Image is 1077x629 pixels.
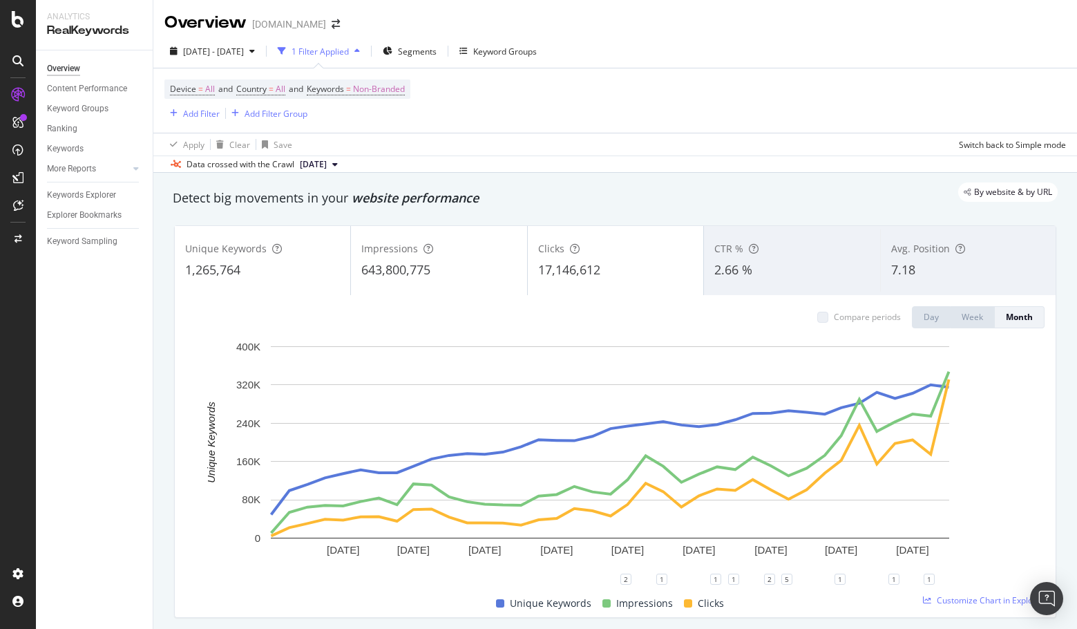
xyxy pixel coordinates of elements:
[183,139,204,151] div: Apply
[242,494,260,505] text: 80K
[205,402,217,483] text: Unique Keywords
[958,182,1058,202] div: legacy label
[835,574,846,585] div: 1
[361,261,430,278] span: 643,800,775
[912,306,951,328] button: Day
[47,62,143,76] a: Overview
[924,574,935,585] div: 1
[47,11,142,23] div: Analytics
[834,311,901,323] div: Compare periods
[47,142,143,156] a: Keywords
[781,574,792,585] div: 5
[198,83,203,95] span: =
[764,574,775,585] div: 2
[164,105,220,122] button: Add Filter
[891,242,950,255] span: Avg. Position
[710,574,721,585] div: 1
[473,46,537,57] div: Keyword Groups
[397,544,430,556] text: [DATE]
[714,261,752,278] span: 2.66 %
[656,574,667,585] div: 1
[218,83,233,95] span: and
[540,544,573,556] text: [DATE]
[183,46,244,57] span: [DATE] - [DATE]
[361,242,418,255] span: Impressions
[47,208,143,223] a: Explorer Bookmarks
[754,544,787,556] text: [DATE]
[164,40,260,62] button: [DATE] - [DATE]
[185,261,240,278] span: 1,265,764
[468,544,501,556] text: [DATE]
[307,83,344,95] span: Keywords
[205,79,215,99] span: All
[289,83,303,95] span: and
[47,82,127,96] div: Content Performance
[236,417,260,429] text: 240K
[47,162,129,176] a: More Reports
[226,105,307,122] button: Add Filter Group
[959,139,1066,151] div: Switch back to Simple mode
[276,79,285,99] span: All
[252,17,326,31] div: [DOMAIN_NAME]
[300,158,327,171] span: 2025 Sep. 29th
[211,133,250,156] button: Clear
[186,339,1034,579] svg: A chart.
[229,139,250,151] div: Clear
[47,102,108,116] div: Keyword Groups
[327,544,359,556] text: [DATE]
[951,306,995,328] button: Week
[47,188,116,203] div: Keywords Explorer
[611,544,644,556] text: [DATE]
[332,19,340,29] div: arrow-right-arrow-left
[294,156,343,173] button: [DATE]
[683,544,715,556] text: [DATE]
[245,108,307,120] div: Add Filter Group
[47,234,143,249] a: Keyword Sampling
[825,544,857,556] text: [DATE]
[616,595,673,612] span: Impressions
[164,11,247,35] div: Overview
[47,62,80,76] div: Overview
[896,544,928,556] text: [DATE]
[346,83,351,95] span: =
[698,595,724,612] span: Clicks
[170,83,196,95] span: Device
[47,23,142,39] div: RealKeywords
[962,311,983,323] div: Week
[47,142,84,156] div: Keywords
[272,40,365,62] button: 1 Filter Applied
[995,306,1045,328] button: Month
[714,242,743,255] span: CTR %
[185,242,267,255] span: Unique Keywords
[236,341,260,353] text: 400K
[888,574,899,585] div: 1
[353,79,405,99] span: Non-Branded
[236,456,260,467] text: 160K
[937,594,1045,606] span: Customize Chart in Explorer
[510,595,591,612] span: Unique Keywords
[891,261,915,278] span: 7.18
[47,82,143,96] a: Content Performance
[47,102,143,116] a: Keyword Groups
[924,311,939,323] div: Day
[164,133,204,156] button: Apply
[47,122,143,136] a: Ranking
[377,40,442,62] button: Segments
[728,574,739,585] div: 1
[953,133,1066,156] button: Switch back to Simple mode
[454,40,542,62] button: Keyword Groups
[292,46,349,57] div: 1 Filter Applied
[183,108,220,120] div: Add Filter
[269,83,274,95] span: =
[47,122,77,136] div: Ranking
[538,242,564,255] span: Clicks
[1006,311,1033,323] div: Month
[398,46,437,57] span: Segments
[47,162,96,176] div: More Reports
[1030,582,1063,615] div: Open Intercom Messenger
[538,261,600,278] span: 17,146,612
[255,532,260,544] text: 0
[620,574,631,585] div: 2
[256,133,292,156] button: Save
